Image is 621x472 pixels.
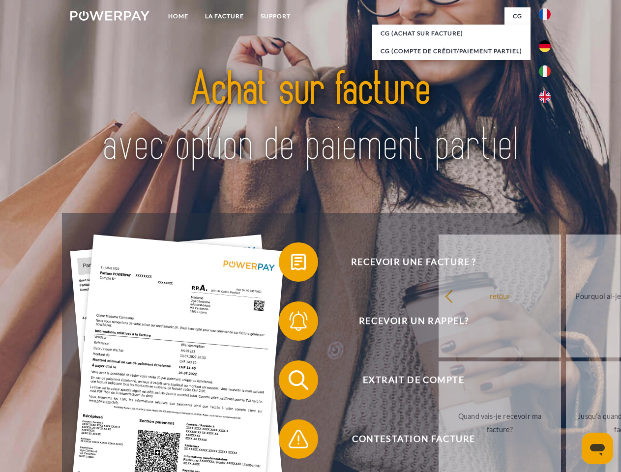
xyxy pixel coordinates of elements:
a: Home [160,7,197,25]
img: qb_bill.svg [286,250,311,274]
div: retour [444,289,555,302]
img: logo-powerpay-white.svg [70,11,149,21]
a: CG (Compte de crédit/paiement partiel) [372,42,531,60]
button: Recevoir un rappel? [279,301,534,341]
button: Extrait de compte [279,360,534,400]
span: Contestation Facture [293,419,534,459]
button: Contestation Facture [279,419,534,459]
img: en [539,91,551,103]
img: qb_bell.svg [286,309,311,333]
img: fr [539,8,551,20]
div: Quand vais-je recevoir ma facture? [444,410,555,436]
img: de [539,40,551,52]
a: CG [504,7,531,25]
img: it [539,65,551,77]
iframe: Bouton de lancement de la fenêtre de messagerie [582,433,613,464]
a: LA FACTURE [197,7,252,25]
img: qb_search.svg [286,368,311,392]
a: CG (achat sur facture) [372,25,531,42]
img: qb_warning.svg [286,427,311,451]
img: title-powerpay_fr.svg [94,47,527,188]
span: Recevoir une facture ? [293,242,534,282]
button: Recevoir une facture ? [279,242,534,282]
span: Recevoir un rappel? [293,301,534,341]
a: Support [252,7,299,25]
span: Extrait de compte [293,360,534,400]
